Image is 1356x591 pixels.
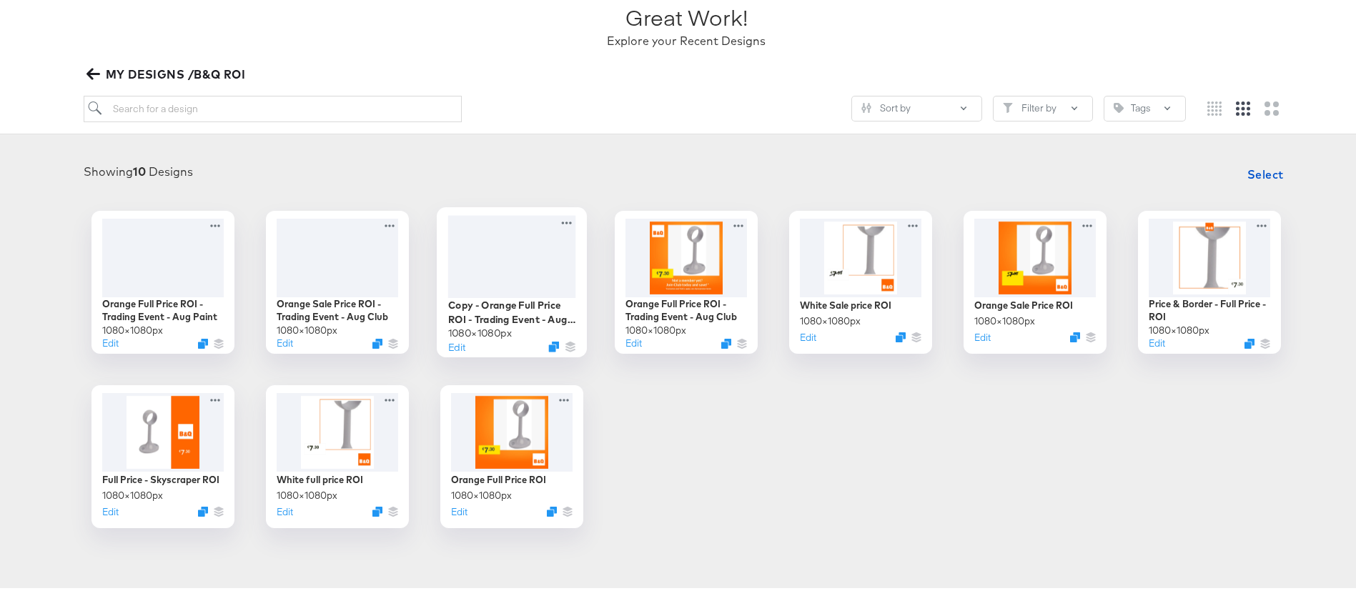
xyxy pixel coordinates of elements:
[1149,294,1270,320] div: Price & Border - Full Price - ROI
[266,207,409,350] div: Orange Sale Price ROI - Trading Event - Aug Club1080×1080pxEditDuplicate
[1242,157,1290,185] button: Select
[277,320,337,334] div: 1080 × 1080 px
[861,99,871,109] svg: Sliders
[102,294,224,320] div: Orange Full Price ROI - Trading Event - Aug Paint
[91,207,234,350] div: Orange Full Price ROI - Trading Event - Aug Paint1080×1080pxEditDuplicate
[266,382,409,525] div: White full price ROI1080×1080pxEditDuplicate
[607,29,766,46] div: Explore your Recent Designs
[440,382,583,525] div: Orange Full Price ROI1080×1080pxEditDuplicate
[448,336,465,349] button: Edit
[974,295,1073,309] div: Orange Sale Price ROI
[372,503,382,513] svg: Duplicate
[896,329,906,339] svg: Duplicate
[198,335,208,345] svg: Duplicate
[974,311,1035,324] div: 1080 × 1080 px
[277,294,398,320] div: Orange Sale Price ROI - Trading Event - Aug Club
[448,294,576,322] div: Copy - Orange Full Price ROI - Trading Event - Aug Club
[1244,335,1254,345] svg: Duplicate
[1114,99,1124,109] svg: Tag
[800,295,891,309] div: White Sale price ROI
[448,322,512,336] div: 1080 × 1080 px
[437,204,587,354] div: Copy - Orange Full Price ROI - Trading Event - Aug Club1080×1080pxEditDuplicate
[102,485,163,499] div: 1080 × 1080 px
[277,333,293,347] button: Edit
[102,470,219,483] div: Full Price - Skyscraper ROI
[789,207,932,350] div: White Sale price ROI1080×1080pxEditDuplicate
[800,327,816,341] button: Edit
[1138,207,1281,350] div: Price & Border - Full Price - ROI1080×1080pxEditDuplicate
[277,502,293,515] button: Edit
[800,311,861,324] div: 1080 × 1080 px
[548,337,559,348] svg: Duplicate
[133,161,146,175] strong: 10
[625,333,642,347] button: Edit
[1265,98,1279,112] svg: Large grid
[1104,92,1186,118] button: TagTags
[1003,99,1013,109] svg: Filter
[964,207,1107,350] div: Orange Sale Price ROI1080×1080pxEditDuplicate
[547,503,557,513] svg: Duplicate
[102,333,119,347] button: Edit
[974,327,991,341] button: Edit
[1207,98,1222,112] svg: Small grid
[1070,329,1080,339] svg: Duplicate
[102,320,163,334] div: 1080 × 1080 px
[451,485,512,499] div: 1080 × 1080 px
[198,503,208,513] svg: Duplicate
[1149,333,1165,347] button: Edit
[1247,161,1284,181] span: Select
[84,61,252,81] button: MY DESIGNS /B&Q ROI
[102,502,119,515] button: Edit
[851,92,982,118] button: SlidersSort by
[84,160,193,177] div: Showing Designs
[451,502,467,515] button: Edit
[1149,320,1209,334] div: 1080 × 1080 px
[91,382,234,525] div: Full Price - Skyscraper ROI1080×1080pxEditDuplicate
[277,485,337,499] div: 1080 × 1080 px
[993,92,1093,118] button: FilterFilter by
[84,92,462,119] input: Search for a design
[277,470,363,483] div: White full price ROI
[625,294,747,320] div: Orange Full Price ROI - Trading Event - Aug Club
[625,320,686,334] div: 1080 × 1080 px
[721,335,731,345] svg: Duplicate
[89,61,246,81] span: MY DESIGNS /B&Q ROI
[615,207,758,350] div: Orange Full Price ROI - Trading Event - Aug Club1080×1080pxEditDuplicate
[451,470,546,483] div: Orange Full Price ROI
[1236,98,1250,112] svg: Medium grid
[372,335,382,345] svg: Duplicate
